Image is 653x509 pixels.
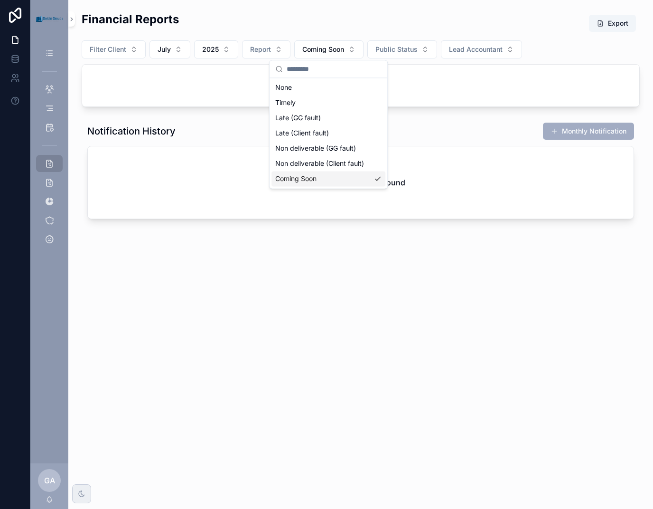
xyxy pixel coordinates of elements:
[242,40,290,58] button: Select Button
[82,11,179,27] h2: Financial Reports
[271,80,385,95] div: None
[82,40,146,58] button: Select Button
[250,45,271,54] span: Report
[149,40,190,58] button: Select Button
[194,40,238,58] button: Select Button
[271,110,385,125] div: Late (GG fault)
[271,141,385,156] div: Non deliverable (GG fault)
[270,78,387,188] div: Suggestions
[90,45,126,54] span: Filter Client
[449,45,503,54] span: Lead Accountant
[441,40,522,58] button: Select Button
[271,95,385,110] div: Timely
[202,45,219,54] span: 2025
[271,125,385,141] div: Late (Client fault)
[158,45,171,54] span: July
[87,125,176,138] h1: Notification History
[36,16,63,21] img: App logo
[271,156,385,171] div: Non deliverable (Client fault)
[367,40,437,58] button: Select Button
[44,475,55,486] span: GA
[271,171,385,186] div: Coming Soon
[30,38,68,260] div: scrollable content
[589,15,636,32] button: Export
[302,45,344,54] span: Coming Soon
[543,123,634,140] button: Monthly Notification
[375,45,418,54] span: Public Status
[294,40,364,58] button: Select Button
